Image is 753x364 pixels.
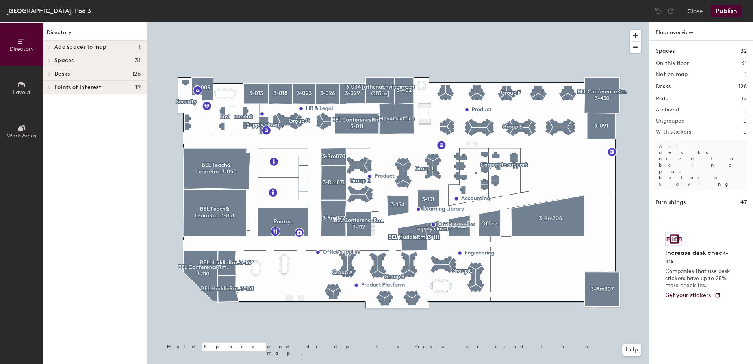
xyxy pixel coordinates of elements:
[743,118,747,124] h2: 0
[656,82,671,91] h1: Desks
[649,22,753,41] h1: Floor overview
[656,198,686,207] h1: Furnishings
[665,292,721,299] a: Get your stickers
[656,107,679,113] h2: Archived
[740,198,747,207] h1: 47
[132,71,141,77] span: 126
[741,60,747,67] h2: 31
[656,140,747,190] p: All desks need to be in a pod before saving
[665,292,711,299] span: Get your stickers
[667,7,675,15] img: Redo
[656,96,668,102] h2: Pods
[54,44,107,50] span: Add spaces to map
[654,7,662,15] img: Undo
[687,5,703,17] button: Close
[656,118,685,124] h2: Ungrouped
[135,58,141,64] span: 31
[665,232,683,246] img: Sticker logo
[743,107,747,113] h2: 0
[656,47,675,56] h1: Spaces
[738,82,747,91] h1: 126
[622,344,641,356] button: Help
[54,58,74,64] span: Spaces
[54,71,70,77] span: Desks
[54,84,101,91] span: Points of interest
[656,71,688,78] h2: Not on map
[665,249,733,265] h4: Increase desk check-ins
[9,46,34,52] span: Directory
[135,84,141,91] span: 19
[13,89,31,96] span: Layout
[745,71,747,78] h2: 1
[43,28,147,41] h1: Directory
[743,129,747,135] h2: 0
[665,268,733,289] p: Companies that use desk stickers have up to 25% more check-ins.
[740,47,747,56] h1: 32
[656,60,689,67] h2: On this floor
[741,96,747,102] h2: 12
[7,132,36,139] span: Work Areas
[656,129,692,135] h2: With stickers
[711,5,742,17] button: Publish
[6,6,91,16] div: [GEOGRAPHIC_DATA], Pod 3
[139,44,141,50] span: 1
